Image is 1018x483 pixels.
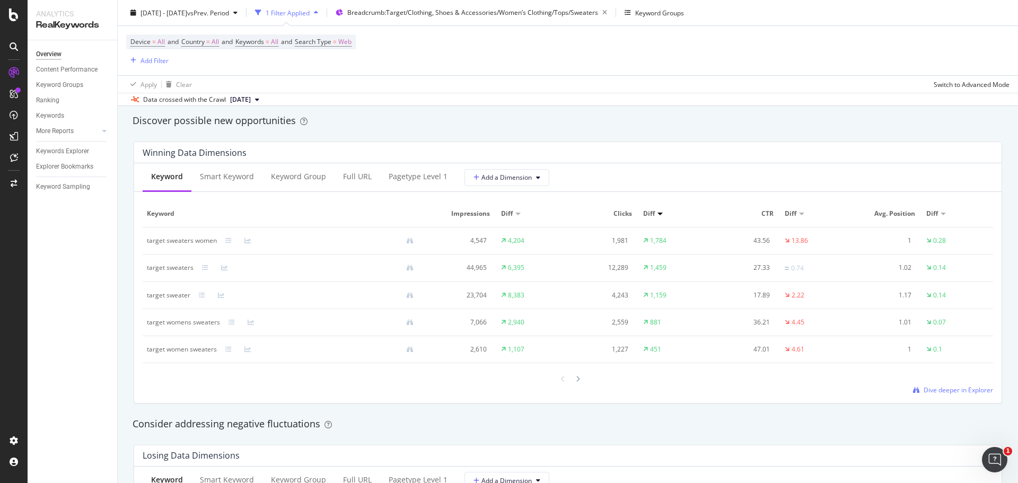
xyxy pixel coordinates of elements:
span: Diff [501,209,513,218]
div: 47.01 [714,345,770,354]
a: Keywords Explorer [36,146,110,157]
span: Country [181,37,205,46]
iframe: Intercom live chat [982,447,1007,472]
span: = [206,37,210,46]
button: Clear [162,76,192,93]
div: Switch to Advanced Mode [934,80,1010,89]
div: 4.61 [792,345,804,354]
span: All [212,34,219,49]
span: 1 [1004,447,1012,455]
div: 43.56 [714,236,770,245]
div: Full URL [343,171,372,182]
a: Keyword Groups [36,80,110,91]
div: 0.28 [933,236,946,245]
div: 23,704 [431,291,487,300]
span: All [271,34,278,49]
div: Keyword Groups [36,80,83,91]
div: Apply [141,80,157,89]
div: 12,289 [572,263,628,273]
span: Diff [926,209,938,218]
div: target womens sweaters [147,318,220,327]
div: Consider addressing negative fluctuations [133,417,1003,431]
div: pagetype Level 1 [389,171,447,182]
div: 0.14 [933,291,946,300]
div: More Reports [36,126,74,137]
button: Add Filter [126,54,169,67]
div: 4,547 [431,236,487,245]
div: Keyword Group [271,171,326,182]
div: 1 [856,236,912,245]
div: target sweaters women [147,236,217,245]
span: Breadcrumb: Target/Clothing, Shoes & Accessories/Women’s Clothing/Tops/Sweaters [347,8,598,17]
button: Breadcrumb:Target/Clothing, Shoes & Accessories/Women’s Clothing/Tops/Sweaters [331,4,611,21]
div: Keyword [151,171,183,182]
div: 1,107 [508,345,524,354]
div: Clear [176,80,192,89]
div: Analytics [36,8,109,19]
a: Dive deeper in Explorer [913,385,993,394]
div: 6,395 [508,263,524,273]
span: Impressions [431,209,490,218]
div: 4,243 [572,291,628,300]
span: vs Prev. Period [187,8,229,17]
div: Content Performance [36,64,98,75]
span: and [281,37,292,46]
div: 0.14 [933,263,946,273]
span: Device [130,37,151,46]
div: 0.07 [933,318,946,327]
span: 2025 Jul. 28th [230,95,251,104]
button: Apply [126,76,157,93]
div: RealKeywords [36,19,109,31]
div: 4.45 [792,318,804,327]
a: Keywords [36,110,110,121]
div: target sweater [147,291,190,300]
div: Winning Data Dimensions [143,147,247,158]
div: target women sweaters [147,345,217,354]
div: 1 [856,345,912,354]
div: 44,965 [431,263,487,273]
div: 1,784 [650,236,666,245]
span: and [222,37,233,46]
a: More Reports [36,126,99,137]
span: = [333,37,337,46]
div: 1,459 [650,263,666,273]
button: [DATE] [226,93,264,106]
div: 27.33 [714,263,770,273]
span: Diff [643,209,655,218]
span: Keyword [147,209,419,218]
div: Keyword Groups [635,8,684,17]
div: 451 [650,345,661,354]
div: 4,204 [508,236,524,245]
div: 1,227 [572,345,628,354]
div: 2.22 [792,291,804,300]
span: [DATE] - [DATE] [141,8,187,17]
a: Keyword Sampling [36,181,110,192]
span: All [157,34,165,49]
span: and [168,37,179,46]
div: 1,159 [650,291,666,300]
div: 2,610 [431,345,487,354]
div: 1.01 [856,318,912,327]
div: Discover possible new opportunities [133,114,1003,128]
span: Diff [785,209,796,218]
div: 1.02 [856,263,912,273]
span: Clicks [572,209,632,218]
div: Losing Data Dimensions [143,450,240,461]
div: 2,940 [508,318,524,327]
div: 1 Filter Applied [266,8,310,17]
span: = [266,37,269,46]
span: Search Type [295,37,331,46]
div: 0.1 [933,345,942,354]
div: Smart Keyword [200,171,254,182]
div: 881 [650,318,661,327]
a: Overview [36,49,110,60]
span: Avg. Position [856,209,916,218]
img: Equal [785,267,789,270]
a: Content Performance [36,64,110,75]
div: Add Filter [141,56,169,65]
div: 2,559 [572,318,628,327]
div: Keywords Explorer [36,146,89,157]
button: Add a Dimension [464,169,549,186]
div: 7,066 [431,318,487,327]
div: 8,383 [508,291,524,300]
